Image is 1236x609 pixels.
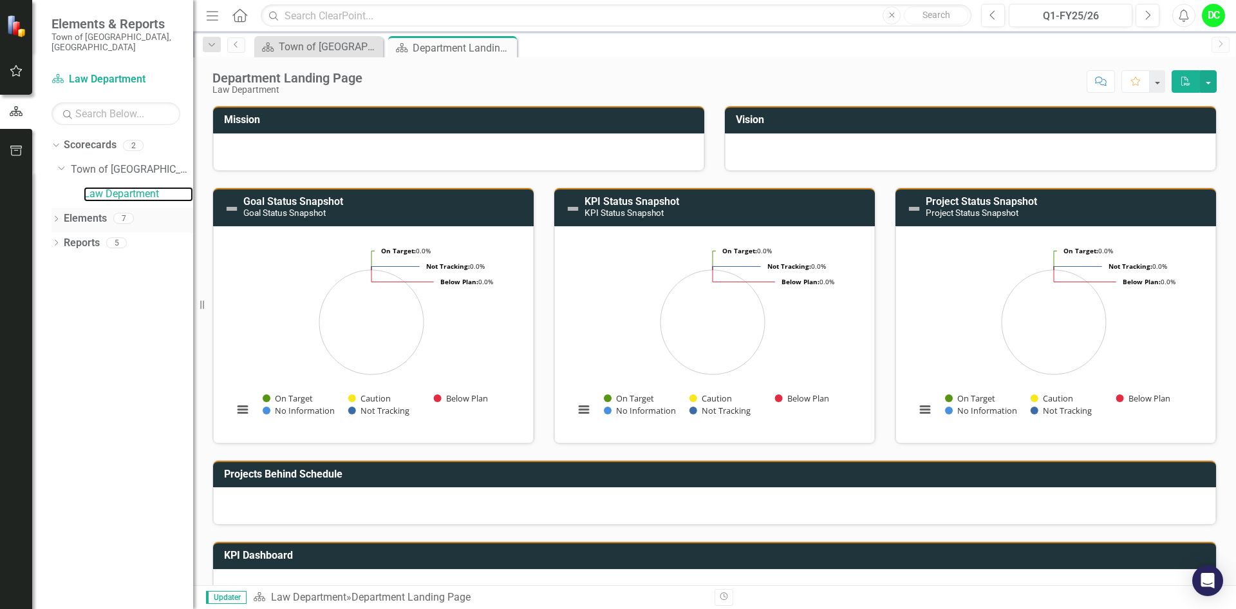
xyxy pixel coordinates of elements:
text: 0.0% [722,246,772,255]
button: Show Caution [689,392,732,404]
input: Search Below... [51,102,180,125]
text: 0.0% [440,277,493,286]
button: Show No Information [945,405,1016,416]
button: Show Below Plan [434,392,489,404]
button: Show Not Tracking [1031,405,1092,416]
text: 0.0% [1123,277,1175,286]
text: 0.0% [426,262,485,271]
a: Law Department [271,591,346,603]
button: Show On Target [945,392,996,404]
div: Chart. Highcharts interactive chart. [227,237,520,430]
small: KPI Status Snapshot [585,208,664,218]
div: 5 [106,237,127,248]
img: ClearPoint Strategy [6,15,29,37]
span: Updater [206,591,247,604]
text: 0.0% [1063,246,1113,255]
button: Show Caution [348,392,391,404]
div: Chart. Highcharts interactive chart. [568,237,861,430]
button: Show On Target [263,392,314,404]
div: Department Landing Page [212,71,362,85]
div: 2 [123,140,144,151]
tspan: Not Tracking: [426,262,470,271]
div: » [253,590,705,605]
div: Open Intercom Messenger [1192,565,1223,596]
div: Department Landing Page [351,591,471,603]
a: Elements [64,211,107,226]
input: Search ClearPoint... [261,5,971,27]
div: 7 [113,213,134,224]
img: Not Defined [565,201,581,217]
button: Show On Target [604,392,655,404]
button: Show Not Tracking [348,405,410,416]
button: View chart menu, Chart [575,401,593,419]
tspan: Not Tracking: [767,262,811,271]
a: Goal Status Snapshot [243,195,343,208]
tspan: On Target: [1063,246,1098,255]
text: 0.0% [381,246,431,255]
div: Chart. Highcharts interactive chart. [909,237,1203,430]
text: 0.0% [767,262,826,271]
div: Q1-FY25/26 [1013,8,1128,24]
h3: Vision [736,114,1210,126]
a: Scorecards [64,138,117,153]
button: Show No Information [604,405,675,416]
a: Town of [GEOGRAPHIC_DATA] [71,162,193,177]
div: Law Department [212,85,362,95]
img: Not Defined [224,201,239,217]
button: DC [1202,4,1225,27]
small: Goal Status Snapshot [243,208,326,218]
h3: Projects Behind Schedule [224,469,1210,480]
button: View chart menu, Chart [916,401,934,419]
button: Show Below Plan [1116,392,1171,404]
svg: Interactive chart [909,237,1199,430]
a: Town of [GEOGRAPHIC_DATA] Page [257,39,380,55]
button: Show Caution [1031,392,1073,404]
tspan: Below Plan: [440,277,478,286]
a: Reports [64,236,100,251]
span: Elements & Reports [51,16,180,32]
h3: KPI Dashboard [224,550,1210,561]
text: 0.0% [782,277,834,286]
a: KPI Status Snapshot [585,195,679,208]
span: Search [922,10,950,20]
img: Not Defined [906,201,922,217]
a: Law Department [84,187,193,202]
tspan: Not Tracking: [1109,262,1152,271]
div: Department Landing Page [413,40,514,56]
button: View chart menu, Chart [234,401,252,419]
small: Project Status Snapshot [926,208,1018,218]
a: Law Department [51,72,180,87]
tspan: Below Plan: [1123,277,1161,286]
h3: Mission [224,114,698,126]
button: Show Not Tracking [689,405,751,416]
tspan: Below Plan: [782,277,819,286]
tspan: On Target: [722,246,757,255]
button: Q1-FY25/26 [1009,4,1132,27]
button: Search [904,6,968,24]
text: 0.0% [1109,262,1167,271]
svg: Interactive chart [568,237,857,430]
div: Town of [GEOGRAPHIC_DATA] Page [279,39,380,55]
tspan: On Target: [381,246,416,255]
svg: Interactive chart [227,237,516,430]
button: Show No Information [263,405,334,416]
small: Town of [GEOGRAPHIC_DATA], [GEOGRAPHIC_DATA] [51,32,180,53]
a: Project Status Snapshot [926,195,1037,208]
button: Show Below Plan [775,392,830,404]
